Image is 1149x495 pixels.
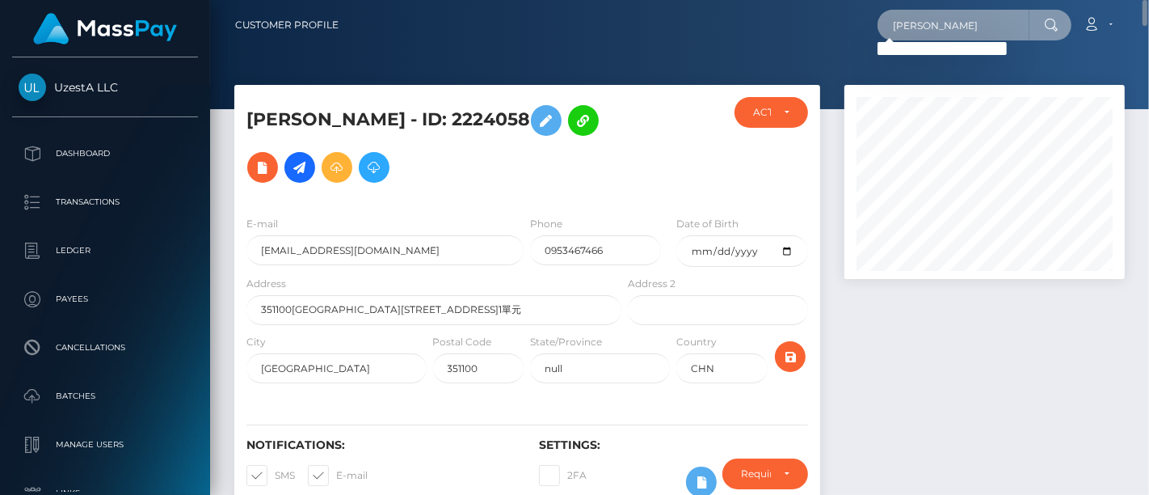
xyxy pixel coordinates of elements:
div: Require ID/Selfie Verification [741,467,771,480]
a: Cancellations [12,328,198,368]
a: Customer Profile [235,8,339,42]
label: City [246,335,266,349]
label: 2FA [539,465,587,486]
label: State/Province [530,335,602,349]
div: ACTIVE [753,106,771,119]
button: ACTIVE [734,97,808,128]
h5: [PERSON_NAME] - ID: 2224058 [246,97,612,191]
label: SMS [246,465,295,486]
a: Dashboard [12,133,198,174]
label: Address 2 [628,277,676,291]
a: Ledger [12,231,198,271]
a: Batches [12,376,198,417]
h6: Settings: [539,438,807,452]
p: Cancellations [19,336,191,360]
label: Date of Birth [676,217,739,231]
p: Dashboard [19,142,191,166]
h6: Notifications: [246,438,515,452]
label: Address [246,277,286,291]
img: MassPay Logo [33,13,177,44]
label: E-mail [246,217,278,231]
input: Search... [878,10,1029,40]
label: E-mail [308,465,368,486]
a: Manage Users [12,425,198,465]
button: Require ID/Selfie Verification [722,459,808,489]
a: Transactions [12,182,198,222]
img: UzestA LLC [19,74,46,101]
a: Payees [12,279,198,319]
p: Batches [19,384,191,408]
p: Ledger [19,239,191,263]
p: Transactions [19,190,191,214]
label: Postal Code [433,335,492,349]
label: Phone [530,217,562,231]
a: Initiate Payout [284,152,315,183]
span: UzestA LLC [12,80,198,95]
label: Country [676,335,717,349]
p: Manage Users [19,433,191,457]
p: Payees [19,287,191,311]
